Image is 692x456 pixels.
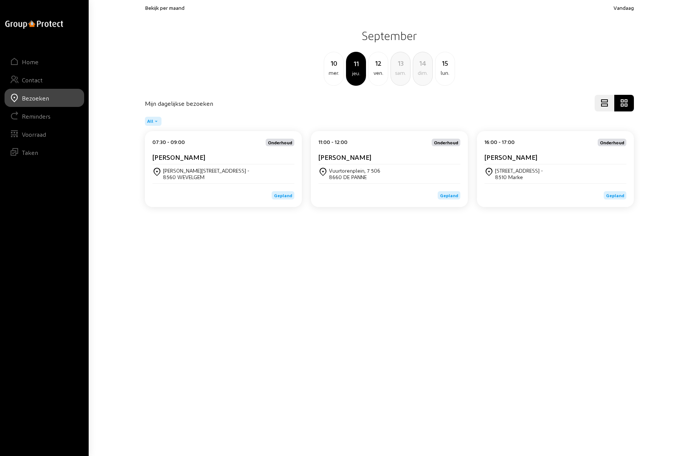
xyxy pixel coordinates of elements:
[434,140,458,145] span: Onderhoud
[391,68,410,77] div: sam.
[329,167,380,174] div: Vuurtorenplein, 7 506
[495,167,543,174] div: [STREET_ADDRESS] -
[484,139,515,146] div: 16:00 - 17:00
[369,68,388,77] div: ven.
[5,107,84,125] a: Reminders
[347,69,365,78] div: jeu.
[5,143,84,161] a: Taken
[5,20,63,29] img: logo-oneline.png
[5,89,84,107] a: Bezoeken
[22,149,38,156] div: Taken
[268,140,292,145] span: Onderhoud
[145,26,634,45] h2: September
[22,94,49,102] div: Bezoeken
[324,58,343,68] div: 10
[484,153,537,161] cam-card-title: [PERSON_NAME]
[22,113,51,120] div: Reminders
[391,58,410,68] div: 13
[22,58,38,65] div: Home
[324,68,343,77] div: mer.
[440,193,458,198] span: Gepland
[22,76,43,83] div: Contact
[145,5,185,11] span: Bekijk per maand
[606,193,624,198] span: Gepland
[163,174,249,180] div: 8560 WEVELGEM
[600,140,624,145] span: Onderhoud
[152,153,205,161] cam-card-title: [PERSON_NAME]
[435,68,455,77] div: lun.
[614,5,634,11] span: Vandaag
[5,53,84,71] a: Home
[413,58,432,68] div: 14
[329,174,380,180] div: 8660 DE PANNE
[5,71,84,89] a: Contact
[152,139,185,146] div: 07:30 - 09:00
[147,118,153,124] span: All
[435,58,455,68] div: 15
[318,153,371,161] cam-card-title: [PERSON_NAME]
[495,174,543,180] div: 8510 Marke
[163,167,249,174] div: [PERSON_NAME][STREET_ADDRESS] -
[5,125,84,143] a: Voorraad
[413,68,432,77] div: dim.
[274,193,292,198] span: Gepland
[369,58,388,68] div: 12
[347,58,365,69] div: 11
[145,100,213,107] h4: Mijn dagelijkse bezoeken
[318,139,348,146] div: 11:00 - 12:00
[22,131,46,138] div: Voorraad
